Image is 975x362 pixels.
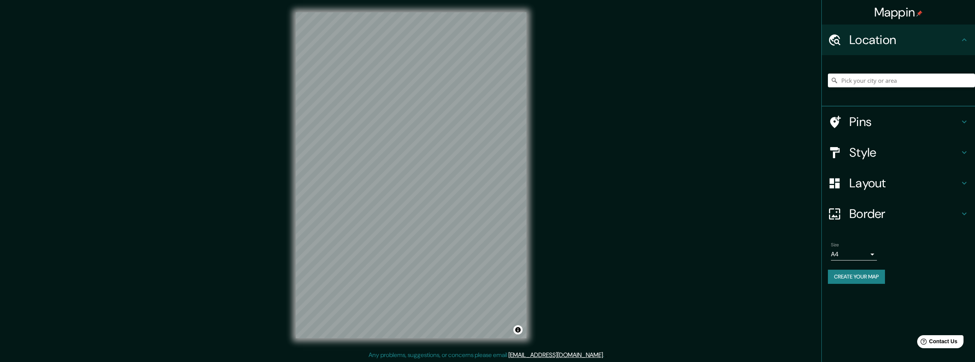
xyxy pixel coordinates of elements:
[822,106,975,137] div: Pins
[822,198,975,229] div: Border
[916,10,923,16] img: pin-icon.png
[513,325,523,334] button: Toggle attribution
[605,351,607,360] div: .
[822,25,975,55] div: Location
[849,114,960,129] h4: Pins
[849,175,960,191] h4: Layout
[831,242,839,248] label: Size
[369,351,604,360] p: Any problems, suggestions, or concerns please email .
[822,137,975,168] div: Style
[849,32,960,48] h4: Location
[604,351,605,360] div: .
[849,206,960,221] h4: Border
[874,5,923,20] h4: Mappin
[831,248,877,260] div: A4
[828,270,885,284] button: Create your map
[508,351,603,359] a: [EMAIL_ADDRESS][DOMAIN_NAME]
[828,74,975,87] input: Pick your city or area
[849,145,960,160] h4: Style
[907,332,967,354] iframe: Help widget launcher
[822,168,975,198] div: Layout
[296,12,526,338] canvas: Map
